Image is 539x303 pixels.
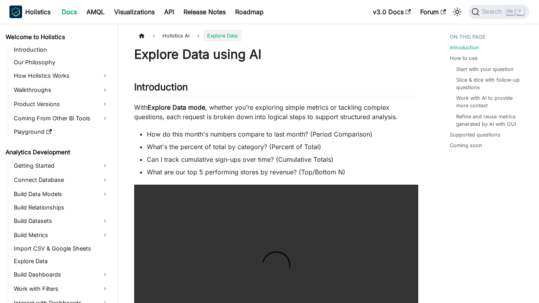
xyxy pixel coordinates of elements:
li: What are our top 5 performing stores by revenue? (Top/Bottom N) [147,167,418,177]
h1: Explore Data using AI [134,47,418,62]
a: How Holistics Works [11,69,111,82]
a: Roadmap [230,6,268,18]
a: Getting Started [11,159,111,172]
a: Playground [11,126,111,137]
a: Build Dashboards [11,268,111,281]
span: Search [479,8,507,15]
a: HolisticsHolistics [9,6,51,18]
a: Forum [415,6,451,18]
li: Can I track cumulative sign-ups over time? (Cumulative Totals) [147,155,418,164]
button: Search (Ctrl+K) [468,5,530,19]
h2: Introduction [134,81,418,96]
span: Explore Data [203,30,241,41]
a: Walkthroughs [11,84,111,96]
a: Analytics Development [3,147,111,158]
a: Refine and reuse metrics generated by AI with GUI [456,113,524,128]
a: Work with Filters [11,282,111,295]
a: Coming soon [450,142,482,149]
a: Start with your question [456,65,514,73]
a: Import CSV & Google Sheets [11,243,111,254]
nav: Breadcrumbs [134,30,418,41]
a: Coming From Other BI Tools [11,112,111,125]
a: Connect Database [11,174,111,186]
a: Visualizations [109,6,159,18]
a: Docs [57,6,82,18]
a: Home page [134,30,149,41]
li: What's the percent of total by category? (Percent of Total) [147,142,418,151]
a: Build Metrics [11,229,111,241]
li: How do this month's numbers compare to last month? (Period Comparison) [147,129,418,139]
strong: Explore Data mode [148,103,205,111]
kbd: K [516,8,524,15]
a: Release Notes [179,6,230,18]
a: Slice & dice with follow-up questions [456,76,524,91]
a: Explore Data [11,256,111,267]
a: Our Philosophy [11,57,111,68]
p: With , whether you’re exploring simple metrics or tackling complex questions, each request is bro... [134,103,418,122]
a: How to use [450,54,477,62]
a: Build Datasets [11,215,111,227]
a: Supported questions [450,131,500,138]
a: AMQL [82,6,109,18]
a: API [159,6,179,18]
button: Switch between dark and light mode (currently light mode) [451,6,464,18]
b: Holistics [25,7,51,17]
a: Build Data Models [11,188,111,200]
span: Holistics AI [159,30,193,41]
a: Introduction [450,44,479,51]
a: Work with AI to provide more context [456,94,524,109]
a: Build Relationships [11,202,111,213]
img: Holistics [9,6,22,18]
a: v3.0 Docs [368,6,415,18]
a: Introduction [11,44,111,55]
a: Welcome to Holistics [3,32,111,43]
a: Product Versions [11,98,111,110]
